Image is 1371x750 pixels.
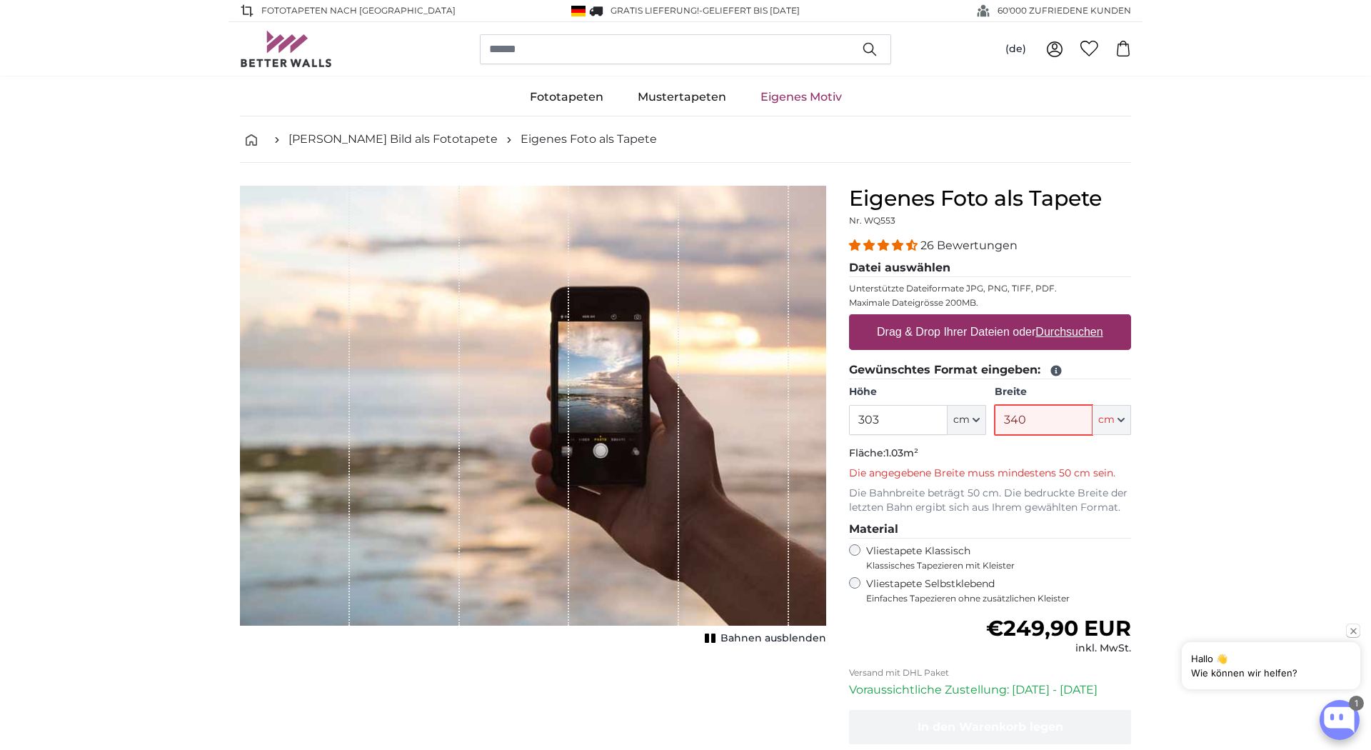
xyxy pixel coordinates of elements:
[986,641,1131,656] div: inkl. MwSt.
[849,283,1131,294] p: Unterstützte Dateiformate JPG, PNG, TIFF, PDF.
[849,486,1131,515] p: Die Bahnbreite beträgt 50 cm. Die bedruckte Breite der letzten Bahn ergibt sich aus Ihrem gewählt...
[871,318,1109,346] label: Drag & Drop Ihrer Dateien oder
[866,593,1131,604] span: Einfaches Tapezieren ohne zusätzlichen Kleister
[240,116,1131,163] nav: breadcrumbs
[700,629,826,649] button: Bahnen ausblenden
[849,215,895,226] span: Nr. WQ553
[918,720,1063,734] span: In den Warenkorb legen
[849,186,1131,211] h1: Eigenes Foto als Tapete
[849,385,985,399] label: Höhe
[948,405,986,435] button: cm
[849,667,1131,679] p: Versand mit DHL Paket
[1320,700,1360,740] button: Open chatbox
[703,5,800,16] span: Geliefert bis [DATE]
[866,560,1119,571] span: Klassisches Tapezieren mit Kleister
[743,79,859,116] a: Eigenes Motiv
[849,297,1131,309] p: Maximale Dateigrösse 200MB.
[986,615,1131,641] span: €249,90 EUR
[885,446,918,459] span: 1.03m²
[849,361,1131,379] legend: Gewünschtes Format eingeben:
[866,577,1131,604] label: Vliestapete Selbstklebend
[571,6,586,16] img: Deutschland
[1098,413,1115,427] span: cm
[720,631,826,646] span: Bahnen ausblenden
[849,446,1131,461] p: Fläche:
[521,131,657,148] a: Eigenes Foto als Tapete
[513,79,621,116] a: Fototapeten
[849,259,1131,277] legend: Datei auswählen
[611,5,699,16] span: GRATIS Lieferung!
[699,5,800,16] span: -
[1349,696,1364,711] div: 1
[1093,405,1131,435] button: cm
[998,4,1131,17] span: 60'000 ZUFRIEDENE KUNDEN
[1191,651,1351,680] div: Hallo 👋 Wie können wir helfen?
[953,413,970,427] span: cm
[1346,624,1360,638] button: Close popup
[240,31,333,67] img: Betterwalls
[994,36,1038,62] button: (de)
[849,466,1131,481] p: Die angegebene Breite muss mindestens 50 cm sein.
[288,131,498,148] a: [PERSON_NAME] Bild als Fototapete
[849,710,1131,744] button: In den Warenkorb legen
[621,79,743,116] a: Mustertapeten
[849,521,1131,539] legend: Material
[849,239,920,252] span: 4.54 stars
[240,186,826,649] div: 1 of 1
[849,681,1131,699] p: Voraussichtliche Zustellung: [DATE] - [DATE]
[995,385,1131,399] label: Breite
[920,239,1018,252] span: 26 Bewertungen
[261,4,456,17] span: Fototapeten nach [GEOGRAPHIC_DATA]
[1036,326,1103,338] u: Durchsuchen
[866,544,1119,571] label: Vliestapete Klassisch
